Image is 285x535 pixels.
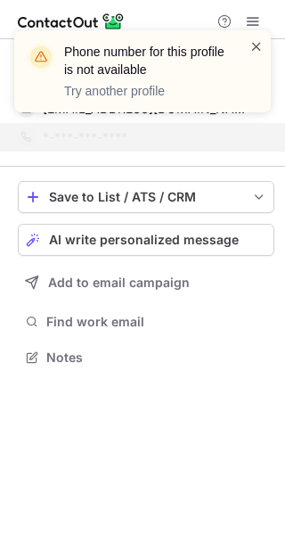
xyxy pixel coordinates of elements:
[27,43,55,71] img: warning
[18,181,274,213] button: save-profile-one-click
[18,224,274,256] button: AI write personalized message
[48,276,190,290] span: Add to email campaign
[18,11,125,32] img: ContactOut v5.3.10
[64,43,228,78] header: Phone number for this profile is not available
[18,267,274,299] button: Add to email campaign
[18,345,274,370] button: Notes
[49,233,239,247] span: AI write personalized message
[49,190,243,204] div: Save to List / ATS / CRM
[64,82,228,100] p: Try another profile
[46,350,267,366] span: Notes
[46,314,267,330] span: Find work email
[18,309,274,334] button: Find work email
